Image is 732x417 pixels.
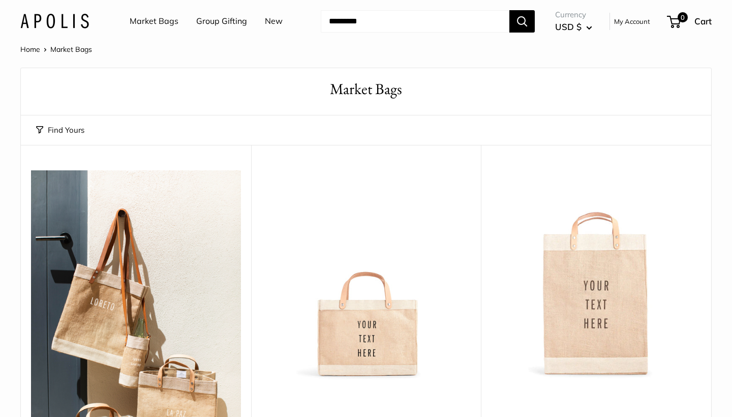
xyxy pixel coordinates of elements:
h1: Market Bags [36,78,696,100]
a: Group Gifting [196,14,247,29]
a: 0 Cart [668,13,712,29]
img: Petite Market Bag in Natural [261,170,471,380]
nav: Breadcrumb [20,43,92,56]
span: USD $ [555,21,582,32]
span: Currency [555,8,592,22]
span: Market Bags [50,45,92,54]
button: Find Yours [36,123,84,137]
a: Market Bag in NaturalMarket Bag in Natural [491,170,701,380]
a: Home [20,45,40,54]
button: Search [509,10,535,33]
span: Cart [694,16,712,26]
a: Market Bags [130,14,178,29]
img: Apolis [20,14,89,28]
span: 0 [678,12,688,22]
img: Market Bag in Natural [491,170,701,380]
a: Petite Market Bag in Naturaldescription_Effortless style that elevates every moment [261,170,471,380]
a: My Account [614,15,650,27]
button: USD $ [555,19,592,35]
a: New [265,14,283,29]
input: Search... [321,10,509,33]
